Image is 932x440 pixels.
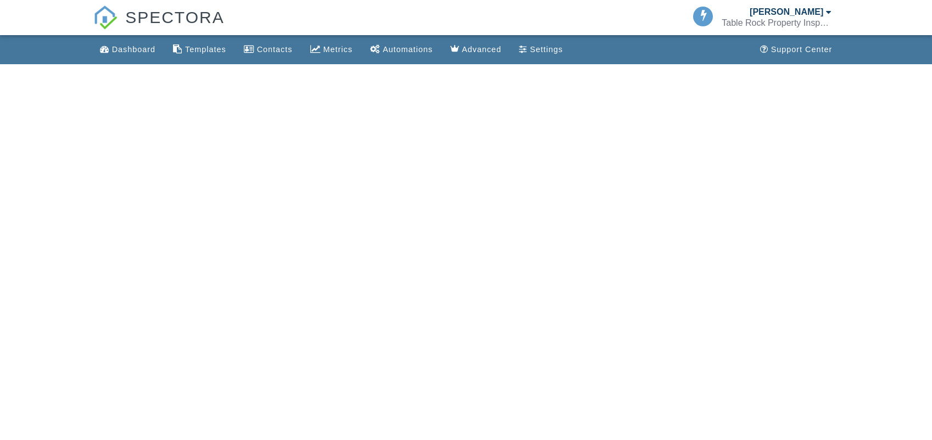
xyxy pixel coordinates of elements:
span: SPECTORA [125,5,225,29]
div: Support Center [771,45,833,54]
div: Dashboard [112,45,155,54]
div: Contacts [257,45,293,54]
a: Dashboard [96,40,160,60]
a: Support Center [756,40,837,60]
div: Advanced [462,45,501,54]
div: Automations [383,45,433,54]
a: Advanced [446,40,506,60]
a: Automations (Basic) [366,40,437,60]
img: The Best Home Inspection Software - Spectora [93,5,118,30]
div: Settings [530,45,563,54]
div: Metrics [323,45,353,54]
div: Templates [185,45,226,54]
div: [PERSON_NAME] [750,7,823,18]
a: Contacts [239,40,297,60]
a: SPECTORA [93,16,225,37]
a: Metrics [306,40,357,60]
div: Table Rock Property Inspections PLLC [722,18,831,29]
a: Templates [169,40,231,60]
a: Settings [515,40,567,60]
